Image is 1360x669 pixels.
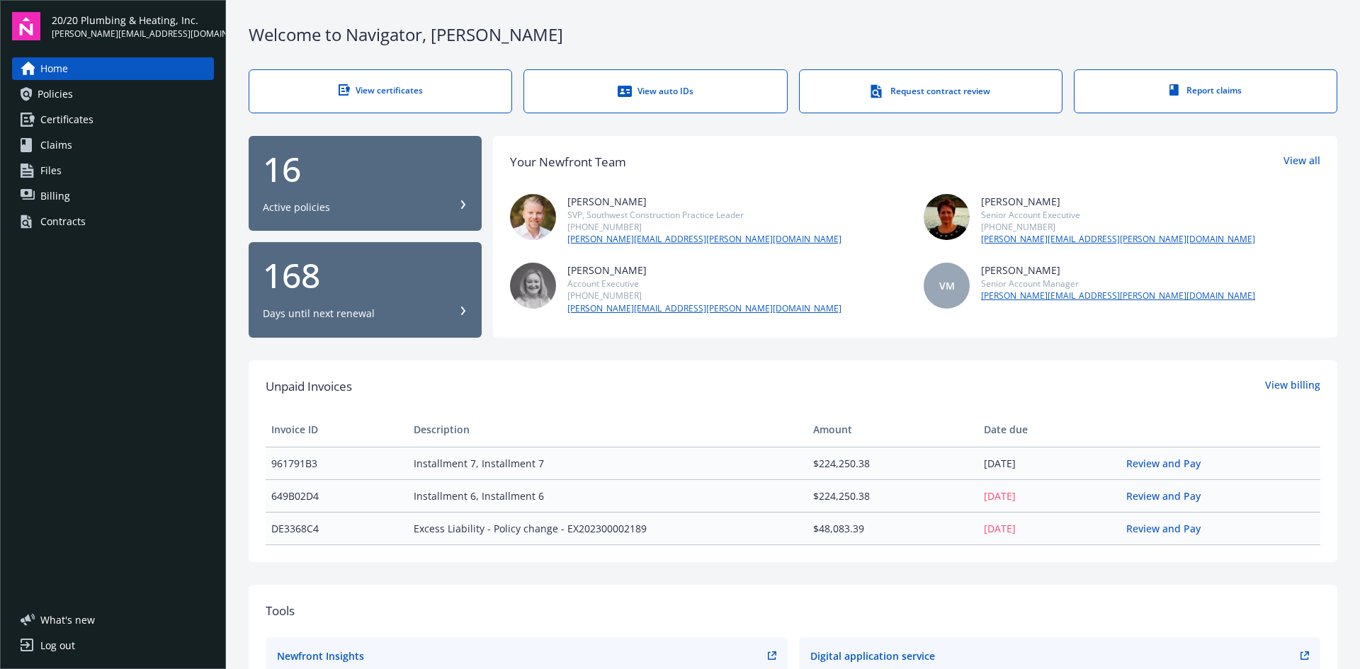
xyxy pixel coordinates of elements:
a: View billing [1265,377,1320,396]
div: Contracts [40,210,86,233]
td: 961791B3 [266,447,408,479]
a: View all [1283,153,1320,171]
a: Request contract review [799,69,1062,113]
div: 16 [263,152,467,186]
div: Request contract review [828,84,1033,98]
button: 168Days until next renewal [249,242,482,338]
span: Policies [38,83,73,105]
span: Installment 7, Installment 7 [414,456,801,471]
button: 16Active policies [249,136,482,231]
td: [DATE] [978,479,1121,512]
div: [PHONE_NUMBER] [567,221,841,233]
div: SVP, Southwest Construction Practice Leader [567,209,841,221]
div: View auto IDs [552,84,758,98]
th: Amount [807,413,978,447]
td: $224,250.38 [807,479,978,512]
div: Active policies [263,200,330,215]
td: $224,250.38 [807,447,978,479]
div: Senior Account Manager [981,278,1255,290]
img: photo [924,194,970,240]
a: Review and Pay [1126,489,1212,503]
a: Contracts [12,210,214,233]
div: Your Newfront Team [510,153,626,171]
span: Excess Liability - Policy change - EX202300002189 [414,521,801,536]
a: Report claims [1074,69,1337,113]
a: View auto IDs [523,69,787,113]
div: [PERSON_NAME] [981,263,1255,278]
span: [PERSON_NAME][EMAIL_ADDRESS][DOMAIN_NAME] [52,28,214,40]
a: View certificates [249,69,512,113]
img: photo [510,194,556,240]
div: Log out [40,634,75,657]
span: VM [939,278,955,293]
button: What's new [12,612,118,627]
th: Date due [978,413,1121,447]
a: Billing [12,185,214,207]
div: [PERSON_NAME] [567,194,841,209]
span: 20/20 Plumbing & Heating, Inc. [52,13,214,28]
a: [PERSON_NAME][EMAIL_ADDRESS][PERSON_NAME][DOMAIN_NAME] [981,233,1255,246]
a: Files [12,159,214,182]
span: Files [40,159,62,182]
div: View certificates [278,84,483,96]
span: Installment 6, Installment 6 [414,488,801,503]
td: [DATE] [978,512,1121,544]
a: Policies [12,83,214,105]
div: Digital application service [810,648,935,663]
td: 649B02D4 [266,479,408,512]
th: Invoice ID [266,413,408,447]
div: [PHONE_NUMBER] [567,290,841,302]
a: Certificates [12,108,214,131]
div: [PERSON_NAME] [567,263,841,278]
td: [DATE] [978,447,1121,479]
button: 20/20 Plumbing & Heating, Inc.[PERSON_NAME][EMAIL_ADDRESS][DOMAIN_NAME] [52,12,214,40]
div: Senior Account Executive [981,209,1255,221]
td: $48,083.39 [807,512,978,544]
td: DE3368C4 [266,512,408,544]
img: navigator-logo.svg [12,12,40,40]
div: Newfront Insights [277,648,364,663]
span: Home [40,57,68,80]
th: Description [408,413,807,447]
a: [PERSON_NAME][EMAIL_ADDRESS][PERSON_NAME][DOMAIN_NAME] [567,302,841,315]
span: Certificates [40,108,93,131]
span: Unpaid Invoices [266,377,352,396]
div: Account Executive [567,278,841,290]
a: [PERSON_NAME][EMAIL_ADDRESS][PERSON_NAME][DOMAIN_NAME] [567,233,841,246]
a: Review and Pay [1126,522,1212,535]
img: photo [510,263,556,309]
a: Claims [12,134,214,156]
a: Review and Pay [1126,457,1212,470]
div: Welcome to Navigator , [PERSON_NAME] [249,23,1337,47]
div: Tools [266,602,1320,620]
a: Home [12,57,214,80]
div: Days until next renewal [263,307,375,321]
a: [PERSON_NAME][EMAIL_ADDRESS][PERSON_NAME][DOMAIN_NAME] [981,290,1255,302]
span: Billing [40,185,70,207]
div: [PERSON_NAME] [981,194,1255,209]
span: Claims [40,134,72,156]
div: 168 [263,258,467,292]
div: Report claims [1103,84,1308,96]
div: [PHONE_NUMBER] [981,221,1255,233]
span: What ' s new [40,612,95,627]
